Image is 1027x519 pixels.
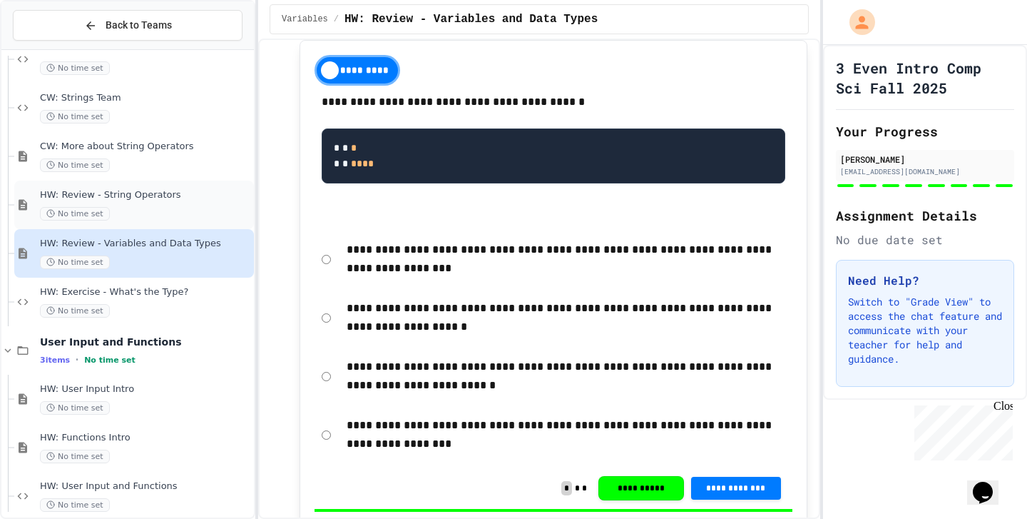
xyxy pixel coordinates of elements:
[40,207,110,221] span: No time set
[282,14,328,25] span: Variables
[40,336,251,348] span: User Input and Functions
[967,462,1013,505] iframe: chat widget
[40,498,110,512] span: No time set
[40,61,110,75] span: No time set
[836,231,1014,248] div: No due date set
[40,141,251,153] span: CW: More about String Operators
[909,400,1013,460] iframe: chat widget
[84,356,136,365] span: No time set
[106,18,172,33] span: Back to Teams
[836,206,1014,226] h2: Assignment Details
[834,6,879,39] div: My Account
[40,304,110,318] span: No time set
[40,450,110,463] span: No time set
[334,14,339,25] span: /
[40,256,110,269] span: No time set
[13,10,242,41] button: Back to Teams
[840,153,1010,166] div: [PERSON_NAME]
[848,272,1002,289] h3: Need Help?
[40,110,110,124] span: No time set
[848,295,1002,366] p: Switch to "Grade View" to access the chat feature and communicate with your teacher for help and ...
[40,92,251,104] span: CW: Strings Team
[40,432,251,444] span: HW: Functions Intro
[40,238,251,250] span: HW: Review - Variables and Data Types
[836,58,1014,98] h1: 3 Even Intro Comp Sci Fall 2025
[40,383,251,395] span: HW: User Input Intro
[836,121,1014,141] h2: Your Progress
[40,189,251,201] span: HW: Review - String Operators
[40,286,251,298] span: HW: Exercise - What's the Type?
[840,166,1010,177] div: [EMAIL_ADDRESS][DOMAIN_NAME]
[40,401,110,415] span: No time set
[6,6,98,91] div: Chat with us now!Close
[40,480,251,493] span: HW: User Input and Functions
[40,356,70,365] span: 3 items
[76,354,78,366] span: •
[344,11,598,28] span: HW: Review - Variables and Data Types
[40,158,110,172] span: No time set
